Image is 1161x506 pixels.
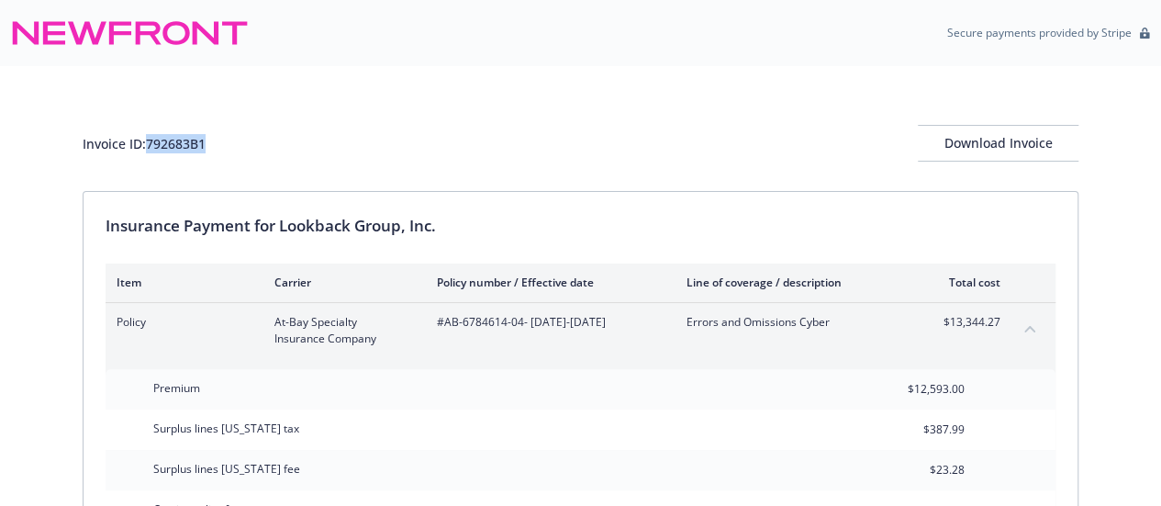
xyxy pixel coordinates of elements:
div: Invoice ID: 792683B1 [83,134,206,153]
span: At-Bay Specialty Insurance Company [274,314,407,347]
span: Premium [153,380,200,396]
div: PolicyAt-Bay Specialty Insurance Company#AB-6784614-04- [DATE]-[DATE]Errors and Omissions Cyber$1... [106,303,1055,358]
input: 0.00 [856,376,976,403]
div: Policy number / Effective date [437,275,657,290]
div: Insurance Payment for Lookback Group, Inc. [106,214,1055,238]
button: collapse content [1015,314,1044,343]
span: Errors and Omissions Cyber [687,314,902,331]
div: Item [117,275,245,290]
span: #AB-6784614-04 - [DATE]-[DATE] [437,314,657,331]
input: 0.00 [856,416,976,444]
div: Line of coverage / description [687,275,902,290]
div: Total cost [932,275,1000,290]
div: Carrier [274,275,407,290]
span: Surplus lines [US_STATE] fee [153,461,300,477]
div: Download Invoice [918,126,1078,161]
p: Secure payments provided by Stripe [947,25,1132,40]
button: Download Invoice [918,125,1078,162]
input: 0.00 [856,456,976,484]
span: Surplus lines [US_STATE] tax [153,421,299,436]
span: Policy [117,314,245,331]
span: $13,344.27 [932,314,1000,331]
